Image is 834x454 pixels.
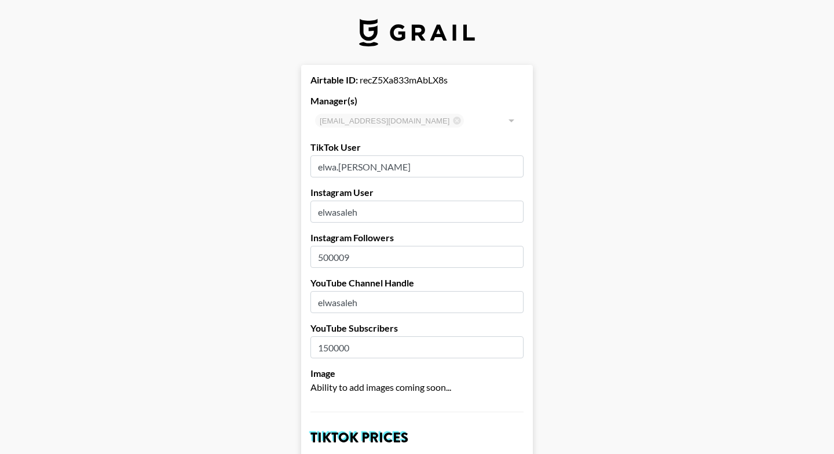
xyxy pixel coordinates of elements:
[310,141,524,153] label: TikTok User
[359,19,475,46] img: Grail Talent Logo
[310,368,524,379] label: Image
[310,382,451,393] span: Ability to add images coming soon...
[310,95,524,107] label: Manager(s)
[310,232,524,244] label: Instagram Followers
[310,187,524,198] label: Instagram User
[310,277,524,289] label: YouTube Channel Handle
[310,74,524,86] div: recZ5Xa833mAbLX8s
[310,322,524,334] label: YouTube Subscribers
[310,431,524,445] h2: TikTok Prices
[310,74,358,85] strong: Airtable ID:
